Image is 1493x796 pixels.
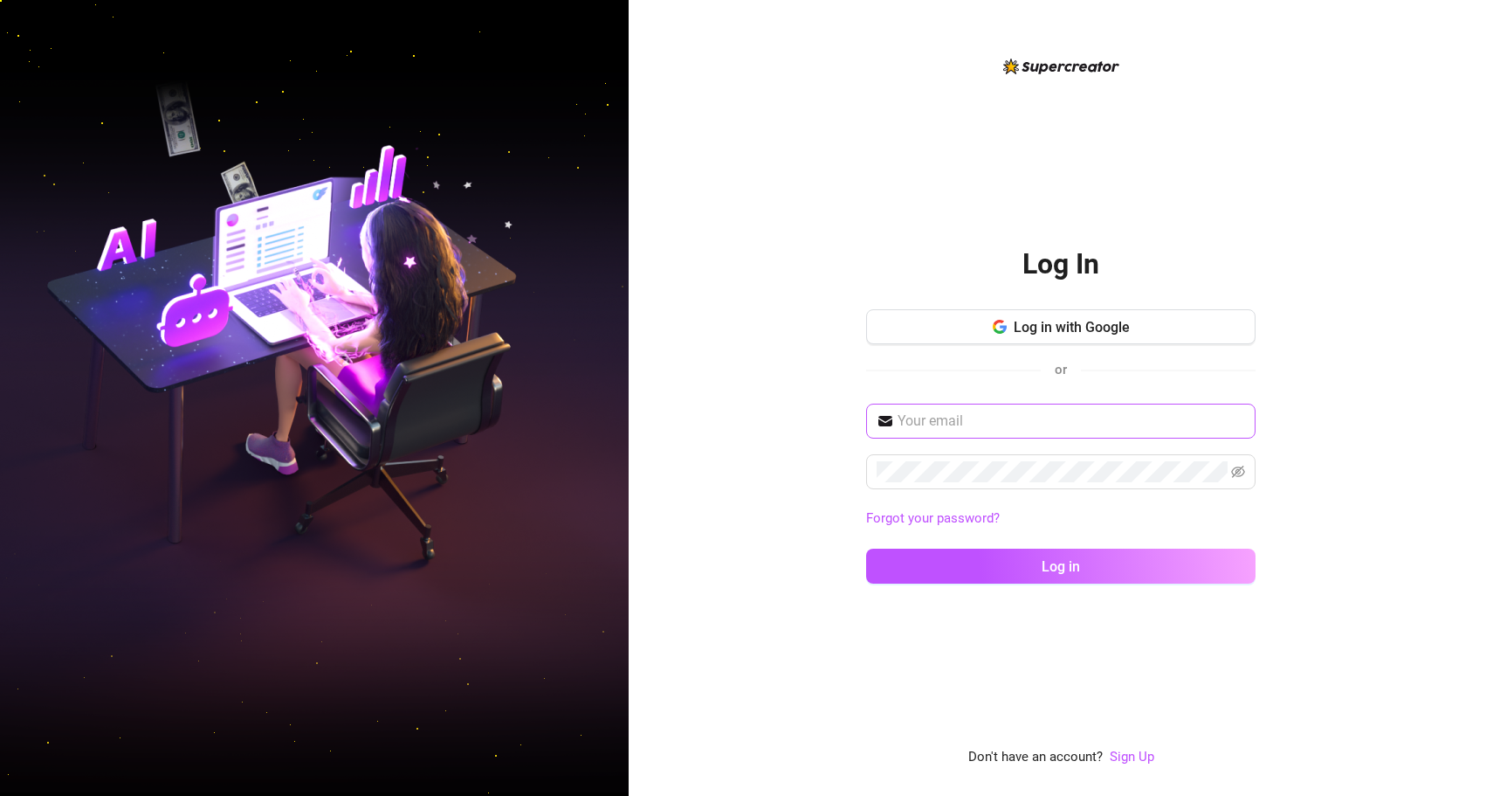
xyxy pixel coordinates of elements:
[968,747,1103,768] span: Don't have an account?
[1042,558,1080,575] span: Log in
[1055,362,1067,377] span: or
[1231,465,1245,479] span: eye-invisible
[1014,319,1130,336] span: Log in with Google
[866,509,1256,530] a: Forgot your password?
[1110,747,1154,768] a: Sign Up
[866,510,1000,526] a: Forgot your password?
[866,309,1256,344] button: Log in with Google
[866,549,1256,584] button: Log in
[898,411,1245,432] input: Your email
[1022,246,1099,282] h2: Log In
[1110,749,1154,765] a: Sign Up
[1003,59,1119,74] img: logo-BBDzfeDw.svg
